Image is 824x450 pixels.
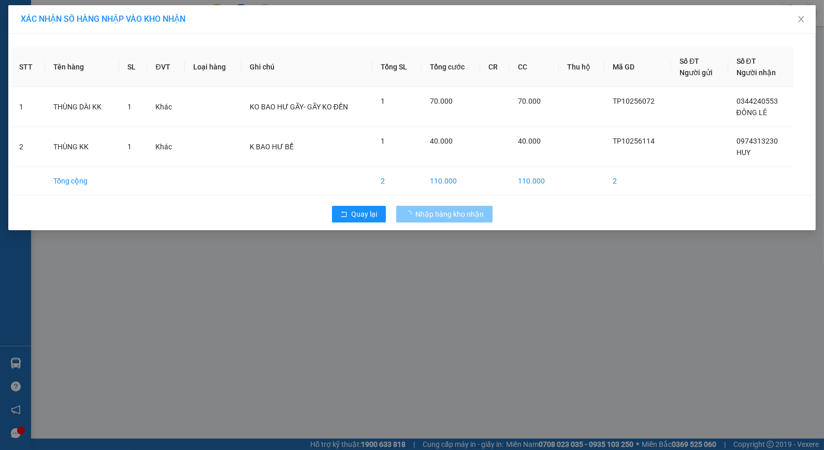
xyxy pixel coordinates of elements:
[127,143,132,151] span: 1
[559,47,604,87] th: Thu hộ
[21,14,185,24] span: XÁC NHẬN SỐ HÀNG NHẬP VÀO KHO NHẬN
[736,97,778,105] span: 0344240553
[119,47,148,87] th: SL
[422,167,480,195] td: 110.000
[480,47,510,87] th: CR
[332,206,386,222] button: rollbackQuay lại
[11,127,45,167] td: 2
[185,47,241,87] th: Loại hàng
[396,206,493,222] button: Nhập hàng kho nhận
[604,167,671,195] td: 2
[518,137,541,145] span: 40.000
[127,103,132,111] span: 1
[613,137,655,145] span: TP10256114
[11,87,45,127] td: 1
[787,5,816,34] button: Close
[736,108,767,117] span: ĐÔNG LÊ
[340,210,348,219] span: rollback
[45,167,119,195] td: Tổng cộng
[372,167,422,195] td: 2
[736,148,750,157] span: HUY
[45,87,119,127] td: THÙNG DÀI KK
[241,47,372,87] th: Ghi chú
[11,47,45,87] th: STT
[147,87,185,127] td: Khác
[45,127,119,167] td: THÙNG KK
[404,210,416,218] span: loading
[736,137,778,145] span: 0974313230
[680,57,699,65] span: Số ĐT
[381,137,385,145] span: 1
[430,97,453,105] span: 70.000
[518,97,541,105] span: 70.000
[250,103,348,111] span: KO BAO HƯ GÃY- GÃY KO ĐỀN
[372,47,422,87] th: Tổng SL
[430,137,453,145] span: 40.000
[680,68,713,77] span: Người gửi
[250,143,294,151] span: K BAO HƯ BỂ
[510,47,559,87] th: CC
[352,208,378,220] span: Quay lại
[797,15,805,23] span: close
[422,47,480,87] th: Tổng cước
[381,97,385,105] span: 1
[147,127,185,167] td: Khác
[416,208,484,220] span: Nhập hàng kho nhận
[510,167,559,195] td: 110.000
[613,97,655,105] span: TP10256072
[147,47,185,87] th: ĐVT
[736,68,776,77] span: Người nhận
[604,47,671,87] th: Mã GD
[45,47,119,87] th: Tên hàng
[736,57,756,65] span: Số ĐT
